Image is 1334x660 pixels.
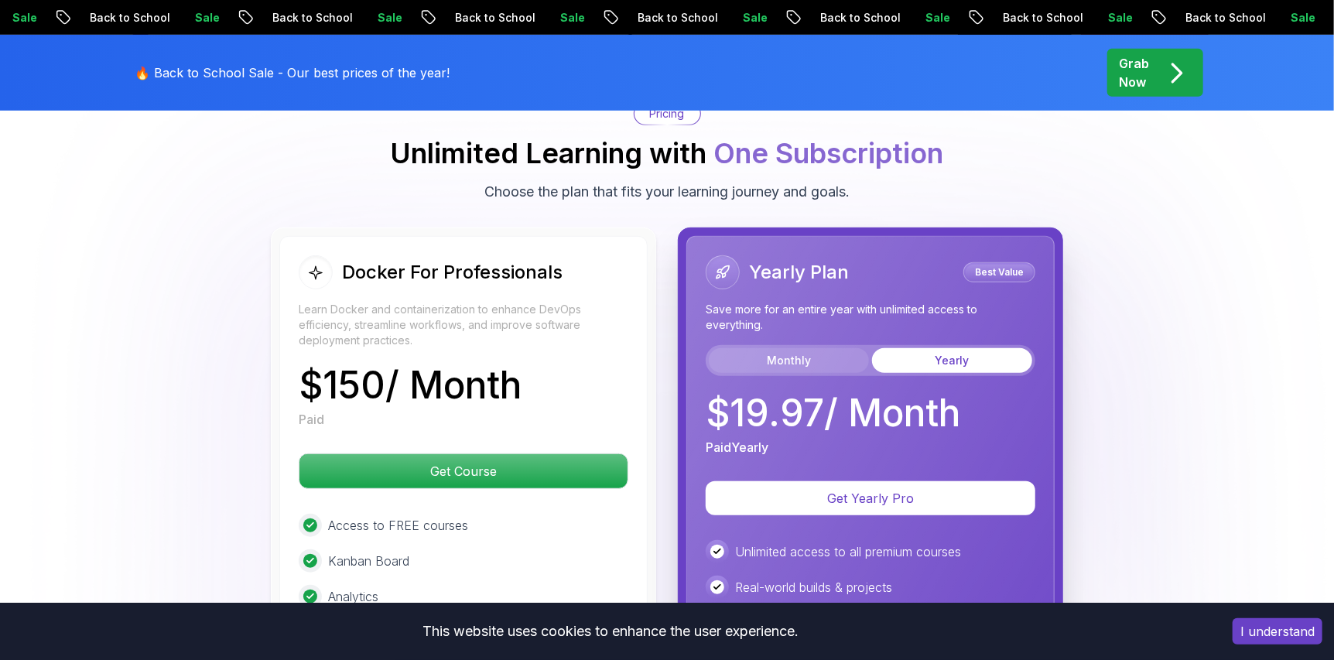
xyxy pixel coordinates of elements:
[299,302,628,348] p: Learn Docker and containerization to enhance DevOps efficiency, streamline workflows, and improve...
[328,552,409,570] p: Kanban Board
[451,10,501,26] p: Sale
[749,260,849,285] h2: Yearly Plan
[1182,10,1231,26] p: Sale
[706,491,1035,506] a: Get Yearly Pro
[999,10,1048,26] p: Sale
[484,181,850,203] p: Choose the plan that fits your learning journey and goals.
[528,10,634,26] p: Back to School
[328,587,378,606] p: Analytics
[714,136,944,170] span: One Subscription
[706,438,768,457] p: Paid Yearly
[1119,54,1149,91] p: Grab Now
[269,10,318,26] p: Sale
[706,481,1035,515] button: Get Yearly Pro
[711,10,816,26] p: Back to School
[328,516,468,535] p: Access to FREE courses
[894,10,999,26] p: Back to School
[299,410,324,429] p: Paid
[872,348,1032,373] button: Yearly
[391,138,944,169] h2: Unlimited Learning with
[735,542,961,561] p: Unlimited access to all premium courses
[706,302,1035,333] p: Save more for an entire year with unlimited access to everything.
[342,260,563,285] h2: Docker For Professionals
[706,395,960,432] p: $ 19.97 / Month
[816,10,866,26] p: Sale
[299,463,628,479] a: Get Course
[966,265,1033,280] p: Best Value
[299,453,628,489] button: Get Course
[1076,10,1182,26] p: Back to School
[346,10,451,26] p: Back to School
[86,10,135,26] p: Sale
[709,348,869,373] button: Monthly
[1233,618,1322,645] button: Accept cookies
[135,63,450,82] p: 🔥 Back to School Sale - Our best prices of the year!
[299,454,628,488] p: Get Course
[299,367,522,404] p: $ 150 / Month
[634,10,683,26] p: Sale
[163,10,269,26] p: Back to School
[12,614,1209,648] div: This website uses cookies to enhance the user experience.
[735,578,892,597] p: Real-world builds & projects
[650,106,685,121] p: Pricing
